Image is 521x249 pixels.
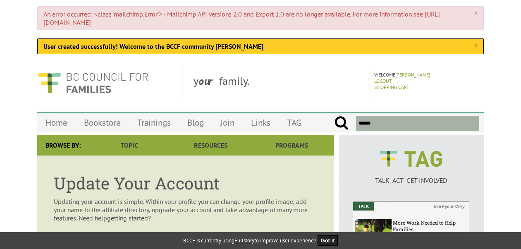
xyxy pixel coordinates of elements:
a: × [474,41,478,50]
article: Updating your account is simple. Within your profile you can change your profile image, add your ... [37,156,334,239]
div: An error occurred: <class 'mailchimp.Error'> - Mailchimp API versions 2.0 and Export 1.0 are no l... [37,6,484,30]
a: Home [37,113,76,132]
a: TALK ACT GET INVOLVED [353,168,469,184]
a: Links [243,113,279,132]
a: TAG [279,113,310,132]
p: Welcome [374,72,481,78]
h1: Update Your Account [54,172,318,194]
a: Resources [170,135,251,156]
a: Join [212,113,243,132]
div: Browse By: [37,135,89,156]
a: Trainings [129,113,179,132]
div: y family. [187,67,370,98]
a: Logout [374,78,392,84]
strong: our [198,74,219,88]
a: getting started [107,214,148,222]
a: Topic [89,135,170,156]
p: TALK ACT GET INVOLVED [353,176,469,184]
a: Bookstore [76,113,129,132]
button: Got it [318,235,338,246]
a: Programs [251,135,332,156]
img: BCCF's TAG Logo [374,143,448,175]
a: Shopping Cart [374,84,409,90]
i: share your story [428,202,469,211]
div: User created successfully! Welcome to the BCCF community [PERSON_NAME] [37,38,484,54]
a: × [474,9,478,17]
a: Fullstory [234,237,254,244]
a: [PERSON_NAME] [395,72,430,78]
a: Blog [179,113,212,132]
h6: More Work Needed to Help Families [393,219,467,232]
input: Submit [334,116,349,131]
em: Talk [353,202,374,211]
img: BC Council for FAMILIES [37,67,149,98]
